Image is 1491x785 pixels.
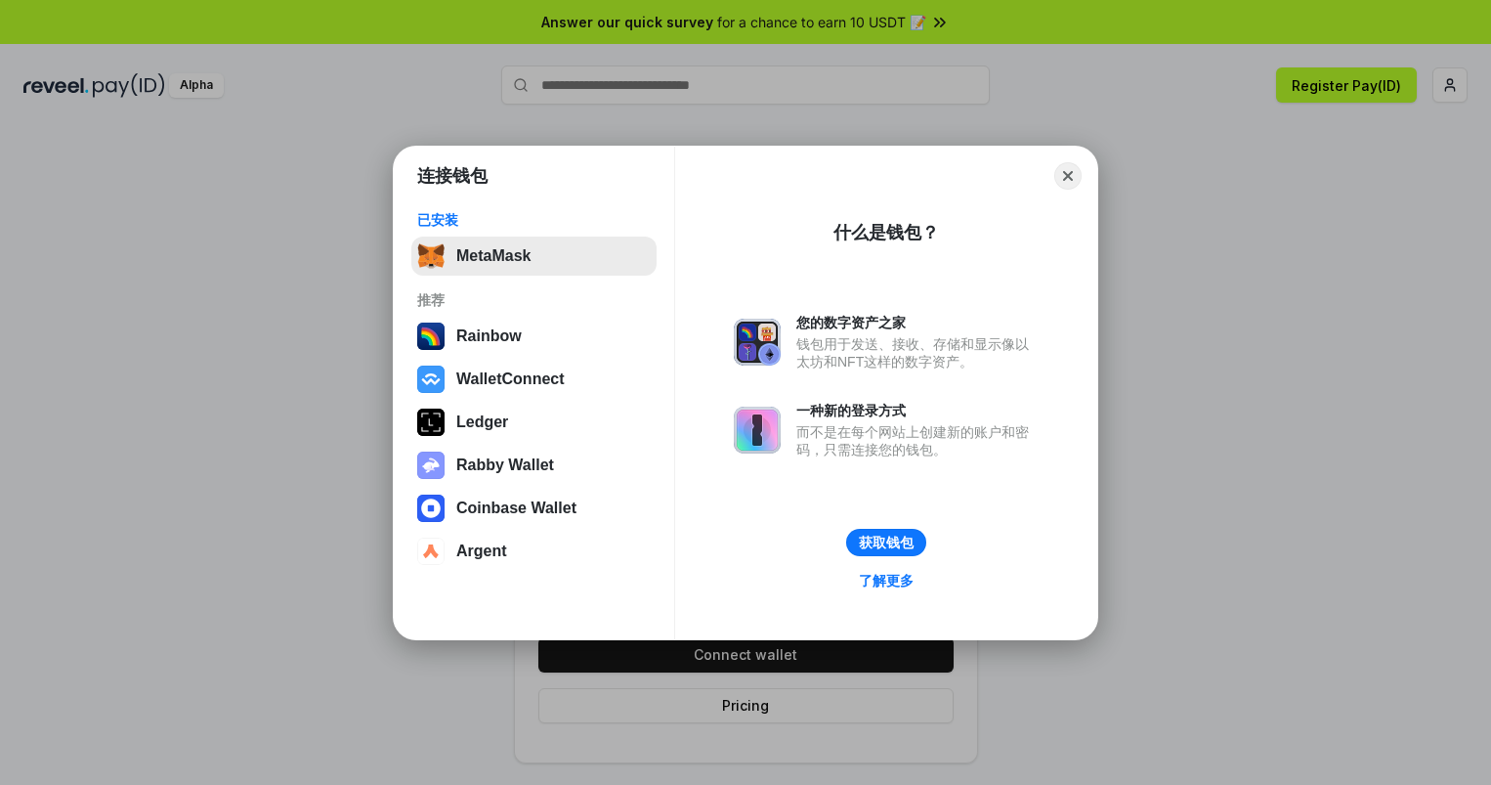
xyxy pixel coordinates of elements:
button: Rabby Wallet [411,446,657,485]
div: MetaMask [456,247,531,265]
div: 一种新的登录方式 [796,402,1039,419]
div: 推荐 [417,291,651,309]
button: Coinbase Wallet [411,489,657,528]
div: 已安装 [417,211,651,229]
button: MetaMask [411,237,657,276]
div: 什么是钱包？ [833,221,939,244]
img: svg+xml,%3Csvg%20xmlns%3D%22http%3A%2F%2Fwww.w3.org%2F2000%2Fsvg%22%20fill%3D%22none%22%20viewBox... [734,319,781,366]
div: Ledger [456,414,508,431]
div: WalletConnect [456,371,565,388]
a: 了解更多 [847,568,925,593]
div: Argent [456,543,507,560]
div: 您的数字资产之家 [796,314,1039,331]
img: svg+xml,%3Csvg%20xmlns%3D%22http%3A%2F%2Fwww.w3.org%2F2000%2Fsvg%22%20width%3D%2228%22%20height%3... [417,409,445,436]
div: Rabby Wallet [456,457,554,474]
h1: 连接钱包 [417,164,488,188]
img: svg+xml,%3Csvg%20width%3D%2228%22%20height%3D%2228%22%20viewBox%3D%220%200%2028%2028%22%20fill%3D... [417,538,445,565]
div: 获取钱包 [859,534,914,551]
button: 获取钱包 [846,529,926,556]
img: svg+xml,%3Csvg%20width%3D%2228%22%20height%3D%2228%22%20viewBox%3D%220%200%2028%2028%22%20fill%3D... [417,366,445,393]
div: 而不是在每个网站上创建新的账户和密码，只需连接您的钱包。 [796,423,1039,458]
button: Close [1054,162,1082,190]
img: svg+xml,%3Csvg%20xmlns%3D%22http%3A%2F%2Fwww.w3.org%2F2000%2Fsvg%22%20fill%3D%22none%22%20viewBox... [417,452,445,479]
button: WalletConnect [411,360,657,399]
div: 钱包用于发送、接收、存储和显示像以太坊和NFT这样的数字资产。 [796,335,1039,371]
img: svg+xml,%3Csvg%20fill%3D%22none%22%20height%3D%2233%22%20viewBox%3D%220%200%2035%2033%22%20width%... [417,242,445,270]
div: Coinbase Wallet [456,500,576,517]
div: 了解更多 [859,572,914,589]
button: Ledger [411,403,657,442]
div: Rainbow [456,327,522,345]
img: svg+xml,%3Csvg%20width%3D%22120%22%20height%3D%22120%22%20viewBox%3D%220%200%20120%20120%22%20fil... [417,323,445,350]
img: svg+xml,%3Csvg%20width%3D%2228%22%20height%3D%2228%22%20viewBox%3D%220%200%2028%2028%22%20fill%3D... [417,495,445,522]
button: Argent [411,532,657,571]
button: Rainbow [411,317,657,356]
img: svg+xml,%3Csvg%20xmlns%3D%22http%3A%2F%2Fwww.w3.org%2F2000%2Fsvg%22%20fill%3D%22none%22%20viewBox... [734,407,781,454]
